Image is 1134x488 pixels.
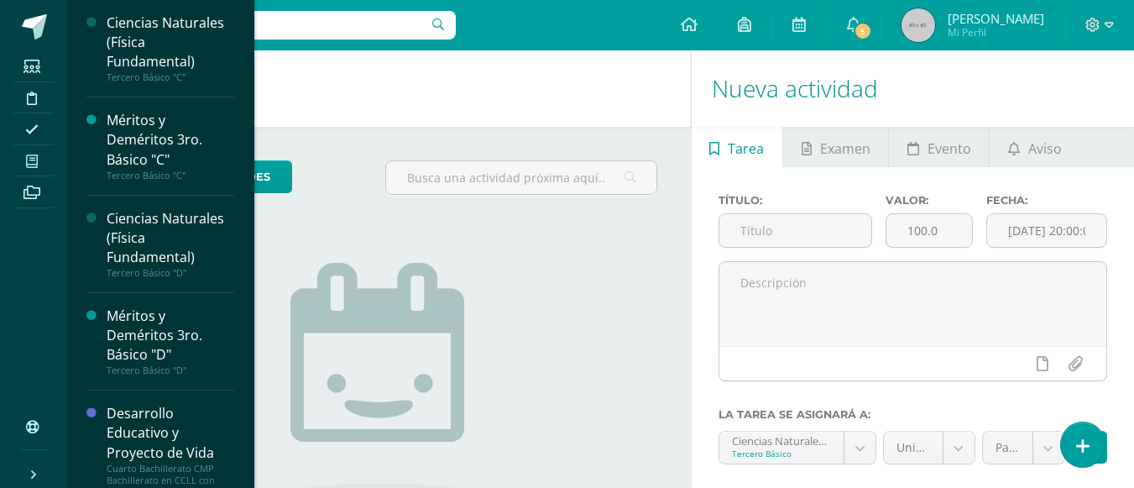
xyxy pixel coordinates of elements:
span: Aviso [1028,129,1062,169]
a: Aviso [990,127,1079,167]
span: Tarea [728,129,764,169]
a: Méritos y Deméritos 3ro. Básico "C"Tercero Básico "C" [107,111,234,181]
div: Ciencias Naturales (Física Fundamental) 'C' [732,432,831,448]
div: Tercero Básico "C" [107,71,234,83]
label: Fecha: [986,194,1107,207]
span: 5 [854,22,872,40]
div: Ciencias Naturales (Física Fundamental) [107,13,234,71]
input: Puntos máximos [886,214,972,247]
label: Valor: [886,194,973,207]
span: Mi Perfil [948,25,1044,39]
input: Fecha de entrega [987,214,1106,247]
a: Ciencias Naturales (Física Fundamental) 'C'Tercero Básico [719,432,875,464]
input: Título [719,214,872,247]
div: Desarrollo Educativo y Proyecto de Vida [107,404,234,462]
span: Parcial (10.0%) [996,432,1020,464]
a: Examen [783,127,888,167]
a: Parcial (10.0%) [983,432,1064,464]
span: [PERSON_NAME] [948,10,1044,27]
div: Méritos y Deméritos 3ro. Básico "C" [107,111,234,169]
a: Unidad 3 [884,432,975,464]
label: La tarea se asignará a: [719,408,1107,421]
div: Tercero Básico "D" [107,365,234,376]
div: Méritos y Deméritos 3ro. Básico "D" [107,307,234,365]
span: Unidad 3 [896,432,930,464]
label: Título: [719,194,873,207]
img: 45x45 [901,8,935,42]
span: Evento [928,129,971,169]
a: Ciencias Naturales (Física Fundamental)Tercero Básico "D" [107,209,234,279]
input: Busca una actividad próxima aquí... [386,161,656,194]
div: Tercero Básico [732,448,831,459]
h1: Actividades [87,50,671,127]
a: Tarea [692,127,782,167]
div: Ciencias Naturales (Física Fundamental) [107,209,234,267]
a: Evento [889,127,989,167]
input: Busca un usuario... [78,11,456,39]
span: Examen [820,129,870,169]
div: Tercero Básico "D" [107,267,234,279]
a: Méritos y Deméritos 3ro. Básico "D"Tercero Básico "D" [107,307,234,376]
h1: Nueva actividad [712,50,1114,127]
div: Tercero Básico "C" [107,170,234,181]
a: Ciencias Naturales (Física Fundamental)Tercero Básico "C" [107,13,234,83]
